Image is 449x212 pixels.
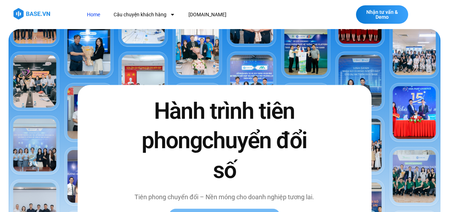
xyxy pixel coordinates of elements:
[202,127,307,183] span: chuyển đổi số
[82,8,320,21] nav: Menu
[82,8,105,21] a: Home
[356,5,408,24] a: Nhận tư vấn & Demo
[363,10,401,19] span: Nhận tư vấn & Demo
[132,96,317,185] h2: Hành trình tiên phong
[132,192,317,202] p: Tiên phong chuyển đổi – Nền móng cho doanh nghiệp tương lai.
[183,8,232,21] a: [DOMAIN_NAME]
[108,8,180,21] a: Câu chuyện khách hàng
